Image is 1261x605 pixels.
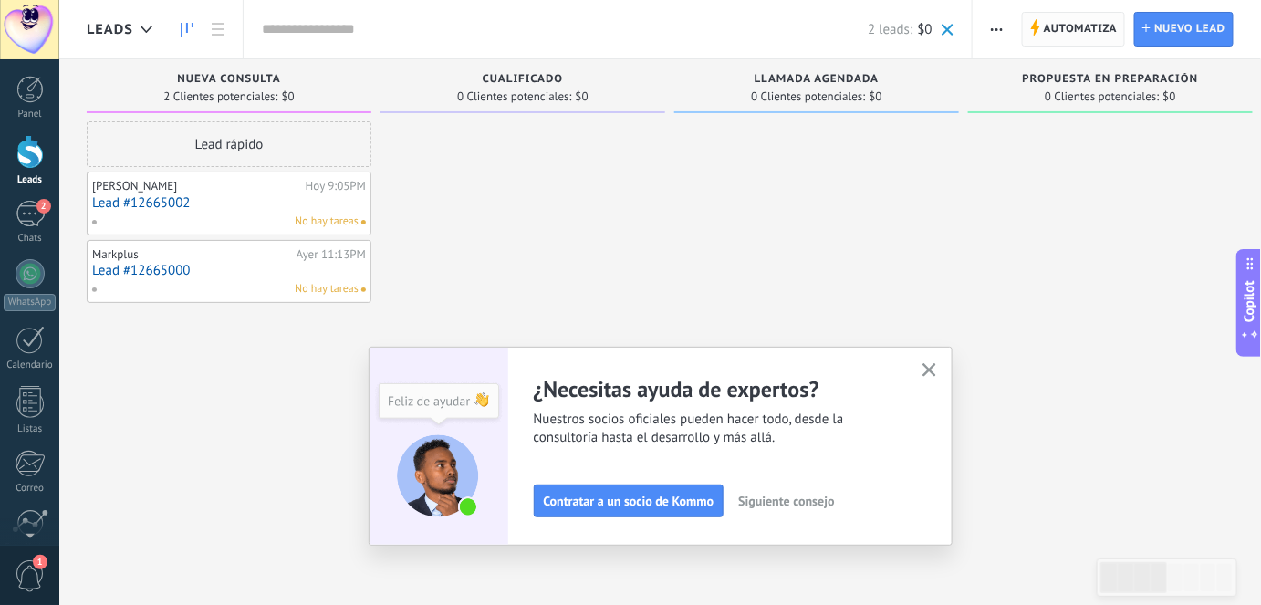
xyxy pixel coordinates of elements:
[282,91,295,102] span: $0
[390,73,656,89] div: Cualificado
[33,555,47,569] span: 1
[96,73,362,89] div: Nueva consulta
[87,21,133,38] span: Leads
[918,21,933,38] span: $0
[306,179,366,193] div: Hoy 9:05PM
[738,495,834,507] span: Siguiente consejo
[870,91,882,102] span: $0
[534,485,724,517] button: Contratar a un socio de Kommo
[92,247,292,262] div: Markplus
[868,21,912,38] span: 2 leads:
[1044,13,1118,46] span: Automatiza
[534,375,901,403] h2: ¿Necesitas ayuda de expertos?
[4,233,57,245] div: Chats
[457,91,571,102] span: 0 Clientes potenciales:
[1163,91,1176,102] span: $0
[92,195,366,211] a: Lead #12665002
[36,199,51,214] span: 2
[4,360,57,371] div: Calendario
[977,73,1244,89] div: Propuesta en preparación
[163,91,277,102] span: 2 Clientes potenciales:
[4,423,57,435] div: Listas
[984,12,1010,47] button: Más
[1023,73,1199,86] span: Propuesta en preparación
[483,73,564,86] span: Cualificado
[172,12,203,47] a: Leads
[4,294,56,311] div: WhatsApp
[683,73,950,89] div: Llamada agendada
[92,179,301,193] div: [PERSON_NAME]
[4,174,57,186] div: Leads
[755,73,879,86] span: Llamada agendada
[1045,91,1159,102] span: 0 Clientes potenciales:
[297,247,366,262] div: Ayer 11:13PM
[4,483,57,495] div: Correo
[87,121,371,167] div: Lead rápido
[1241,280,1259,322] span: Copilot
[361,220,366,224] span: No hay nada asignado
[576,91,589,102] span: $0
[751,91,865,102] span: 0 Clientes potenciales:
[203,12,234,47] a: Lista
[1134,12,1234,47] a: Nuevo lead
[730,487,842,515] button: Siguiente consejo
[295,281,359,297] span: No hay tareas
[92,263,366,278] a: Lead #12665000
[1022,12,1126,47] a: Automatiza
[361,287,366,292] span: No hay nada asignado
[534,411,901,447] span: Nuestros socios oficiales pueden hacer todo, desde la consultoría hasta el desarrollo y más allá.
[1154,13,1225,46] span: Nuevo lead
[544,495,714,507] span: Contratar a un socio de Kommo
[4,109,57,120] div: Panel
[295,214,359,230] span: No hay tareas
[177,73,280,86] span: Nueva consulta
